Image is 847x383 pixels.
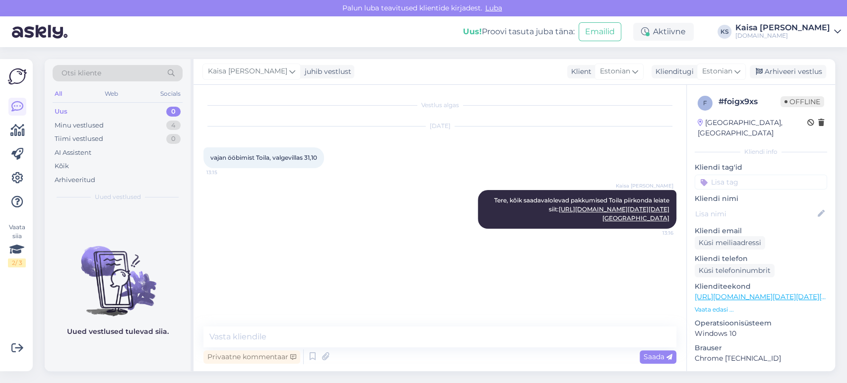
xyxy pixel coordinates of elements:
[695,281,827,292] p: Klienditeekond
[718,96,781,108] div: # foigx9xs
[567,66,591,77] div: Klient
[703,99,707,107] span: f
[482,3,505,12] span: Luba
[695,162,827,173] p: Kliendi tag'id
[735,24,830,32] div: Kaisa [PERSON_NAME]
[8,223,26,267] div: Vaata siia
[62,68,101,78] span: Otsi kliente
[750,65,826,78] div: Arhiveeri vestlus
[55,148,91,158] div: AI Assistent
[600,66,630,77] span: Estonian
[67,326,169,337] p: Uued vestlused tulevad siia.
[210,154,317,161] span: vajan ööbimist Toila, valgevillas 31,10
[735,32,830,40] div: [DOMAIN_NAME]
[735,24,841,40] a: Kaisa [PERSON_NAME][DOMAIN_NAME]
[695,328,827,339] p: Windows 10
[166,107,181,117] div: 0
[652,66,694,77] div: Klienditugi
[695,264,775,277] div: Küsi telefoninumbrit
[206,169,244,176] span: 13:15
[166,134,181,144] div: 0
[463,26,575,38] div: Proovi tasuta juba täna:
[559,205,669,222] a: [URL][DOMAIN_NAME][DATE][DATE][GEOGRAPHIC_DATA]
[53,87,64,100] div: All
[166,121,181,130] div: 4
[103,87,120,100] div: Web
[55,161,69,171] div: Kõik
[695,208,816,219] input: Lisa nimi
[301,66,351,77] div: juhib vestlust
[203,101,676,110] div: Vestlus algas
[55,134,103,144] div: Tiimi vestlused
[695,193,827,204] p: Kliendi nimi
[208,66,287,77] span: Kaisa [PERSON_NAME]
[695,318,827,328] p: Operatsioonisüsteem
[55,107,67,117] div: Uus
[45,228,191,318] img: No chats
[695,353,827,364] p: Chrome [TECHNICAL_ID]
[494,196,671,222] span: Tere, kõik saadavalolevad pakkumised Toila piirkonda leiate siit:
[8,258,26,267] div: 2 / 3
[695,236,765,250] div: Küsi meiliaadressi
[695,254,827,264] p: Kliendi telefon
[616,182,673,190] span: Kaisa [PERSON_NAME]
[695,305,827,314] p: Vaata edasi ...
[203,350,300,364] div: Privaatne kommentaar
[579,22,621,41] button: Emailid
[695,147,827,156] div: Kliendi info
[203,122,676,130] div: [DATE]
[644,352,672,361] span: Saada
[158,87,183,100] div: Socials
[636,229,673,237] span: 13:16
[717,25,731,39] div: KS
[95,192,141,201] span: Uued vestlused
[695,175,827,190] input: Lisa tag
[633,23,694,41] div: Aktiivne
[463,27,482,36] b: Uus!
[698,118,807,138] div: [GEOGRAPHIC_DATA], [GEOGRAPHIC_DATA]
[695,226,827,236] p: Kliendi email
[781,96,824,107] span: Offline
[8,67,27,86] img: Askly Logo
[695,343,827,353] p: Brauser
[702,66,732,77] span: Estonian
[55,175,95,185] div: Arhiveeritud
[55,121,104,130] div: Minu vestlused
